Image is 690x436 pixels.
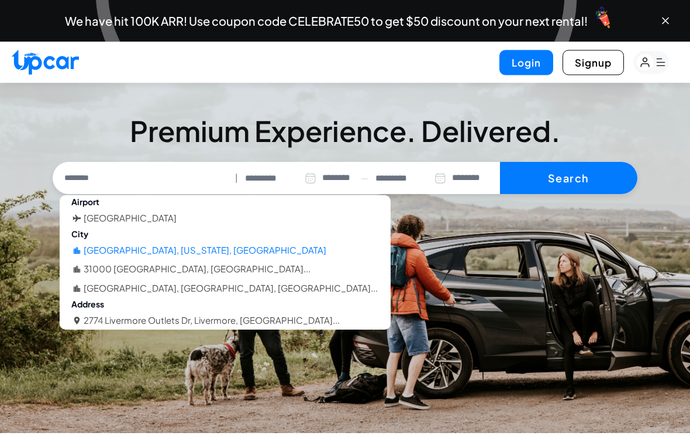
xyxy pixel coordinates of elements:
[563,50,624,75] button: Signup
[60,194,111,210] span: Airport
[235,172,238,185] span: |
[12,50,79,75] img: Upcar Logo
[84,314,340,328] li: 2774 Livermore Outlets Dr, Livermore, [GEOGRAPHIC_DATA]...
[84,263,310,276] li: 31000 [GEOGRAPHIC_DATA], [GEOGRAPHIC_DATA]...
[361,172,368,185] span: —
[660,15,671,27] button: Close banner
[500,162,637,195] button: Search
[60,296,116,313] span: Address
[84,244,326,258] li: [GEOGRAPHIC_DATA], [US_STATE], [GEOGRAPHIC_DATA]
[84,282,378,296] li: [GEOGRAPHIC_DATA], [GEOGRAPHIC_DATA], [GEOGRAPHIC_DATA]...
[53,115,637,148] h3: Premium Experience. Delivered.
[499,50,553,75] button: Login
[60,226,100,243] span: City
[84,212,177,226] li: [GEOGRAPHIC_DATA]
[65,15,588,27] span: We have hit 100K ARR! Use coupon code CELEBRATE50 to get $50 discount on your next rental!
